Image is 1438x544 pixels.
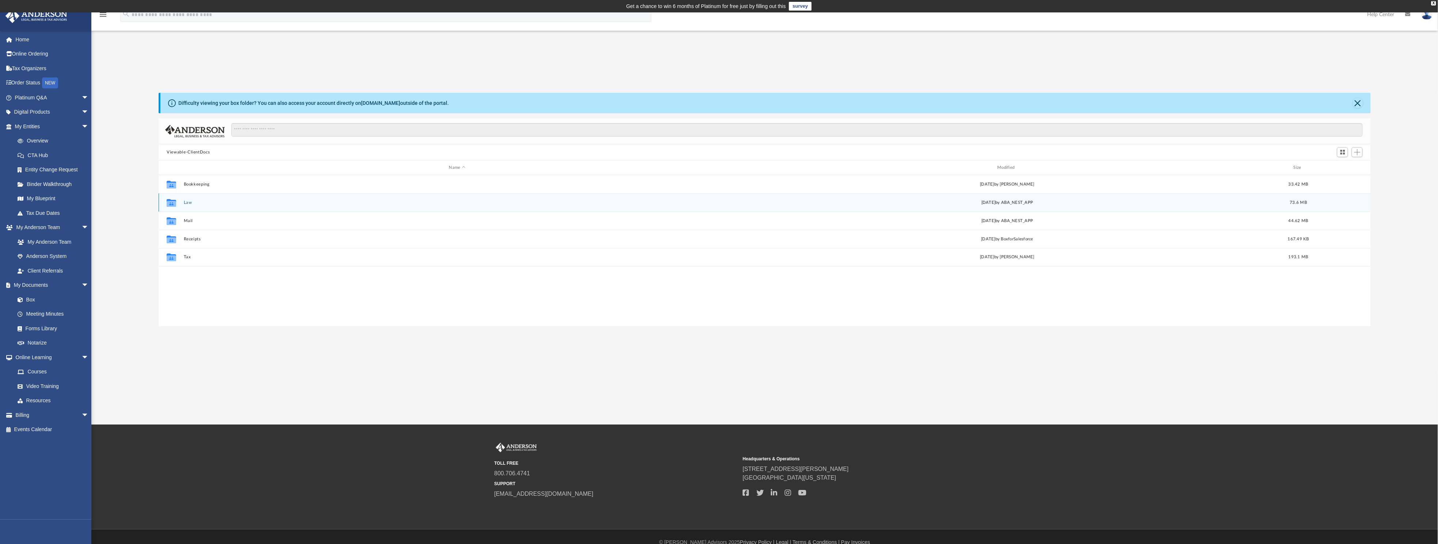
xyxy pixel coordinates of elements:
[1317,164,1368,171] div: id
[789,2,812,11] a: survey
[361,100,400,106] a: [DOMAIN_NAME]
[1431,1,1436,5] div: close
[184,200,731,205] button: Law
[81,90,96,105] span: arrow_drop_down
[81,350,96,365] span: arrow_drop_down
[5,61,100,76] a: Tax Organizers
[1290,201,1307,205] span: 73.6 MB
[178,99,449,107] div: Difficulty viewing your box folder? You can also access your account directly on outside of the p...
[10,393,96,408] a: Resources
[184,182,731,187] button: Bookkeeping
[1337,147,1348,157] button: Switch to Grid View
[494,491,593,497] a: [EMAIL_ADDRESS][DOMAIN_NAME]
[184,255,731,259] button: Tax
[494,460,738,467] small: TOLL FREE
[122,10,130,18] i: search
[734,218,1281,224] div: [DATE] by ABA_NEST_APP
[183,164,731,171] div: Name
[99,14,107,19] a: menu
[162,164,180,171] div: id
[5,220,96,235] a: My Anderson Teamarrow_drop_down
[5,119,100,134] a: My Entitiesarrow_drop_down
[42,77,58,88] div: NEW
[734,164,1281,171] div: Modified
[10,263,96,278] a: Client Referrals
[10,206,100,220] a: Tax Due Dates
[494,480,738,487] small: SUPPORT
[5,278,96,293] a: My Documentsarrow_drop_down
[81,278,96,293] span: arrow_drop_down
[81,105,96,120] span: arrow_drop_down
[10,321,92,336] a: Forms Library
[1289,182,1309,186] span: 33.42 MB
[1289,255,1309,259] span: 193.1 MB
[10,379,92,393] a: Video Training
[5,422,100,437] a: Events Calendar
[167,149,210,156] button: Viewable-ClientDocs
[734,181,1281,188] div: [DATE] by [PERSON_NAME]
[626,2,786,11] div: Get a chance to win 6 months of Platinum for free just by filling out this
[734,199,1281,206] div: [DATE] by ABA_NEST_APP
[10,148,100,163] a: CTA Hub
[3,9,69,23] img: Anderson Advisors Platinum Portal
[1288,237,1309,241] span: 167.49 KB
[159,175,1371,326] div: grid
[81,220,96,235] span: arrow_drop_down
[1352,147,1363,157] button: Add
[10,235,92,249] a: My Anderson Team
[1284,164,1313,171] div: Size
[734,254,1281,260] div: [DATE] by [PERSON_NAME]
[81,408,96,423] span: arrow_drop_down
[81,119,96,134] span: arrow_drop_down
[184,218,731,223] button: Mail
[1422,9,1433,20] img: User Pic
[99,10,107,19] i: menu
[10,336,96,350] a: Notarize
[734,236,1281,243] div: [DATE] by BoxforSalesforce
[494,443,538,452] img: Anderson Advisors Platinum Portal
[184,237,731,241] button: Receipts
[10,177,100,191] a: Binder Walkthrough
[10,365,96,379] a: Courses
[5,105,100,119] a: Digital Productsarrow_drop_down
[231,123,1363,137] input: Search files and folders
[10,134,100,148] a: Overview
[5,350,96,365] a: Online Learningarrow_drop_down
[10,191,96,206] a: My Blueprint
[5,76,100,91] a: Order StatusNEW
[743,466,849,472] a: [STREET_ADDRESS][PERSON_NAME]
[743,475,836,481] a: [GEOGRAPHIC_DATA][US_STATE]
[5,408,100,422] a: Billingarrow_drop_down
[10,163,100,177] a: Entity Change Request
[10,249,96,264] a: Anderson System
[494,470,530,476] a: 800.706.4741
[5,90,100,105] a: Platinum Q&Aarrow_drop_down
[10,307,96,322] a: Meeting Minutes
[5,32,100,47] a: Home
[743,456,986,462] small: Headquarters & Operations
[5,47,100,61] a: Online Ordering
[1353,98,1363,108] button: Close
[10,292,92,307] a: Box
[1289,219,1309,223] span: 44.62 MB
